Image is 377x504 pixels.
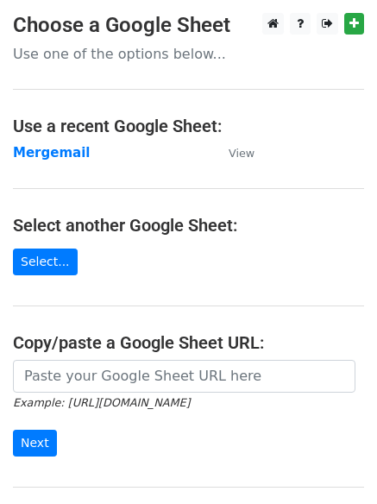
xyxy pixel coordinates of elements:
[13,360,355,393] input: Paste your Google Sheet URL here
[13,430,57,457] input: Next
[13,145,90,161] a: Mergemail
[13,215,364,236] h4: Select another Google Sheet:
[13,13,364,38] h3: Choose a Google Sheet
[13,116,364,136] h4: Use a recent Google Sheet:
[13,396,190,409] small: Example: [URL][DOMAIN_NAME]
[13,249,78,275] a: Select...
[13,332,364,353] h4: Copy/paste a Google Sheet URL:
[211,145,254,161] a: View
[229,147,254,160] small: View
[13,45,364,63] p: Use one of the options below...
